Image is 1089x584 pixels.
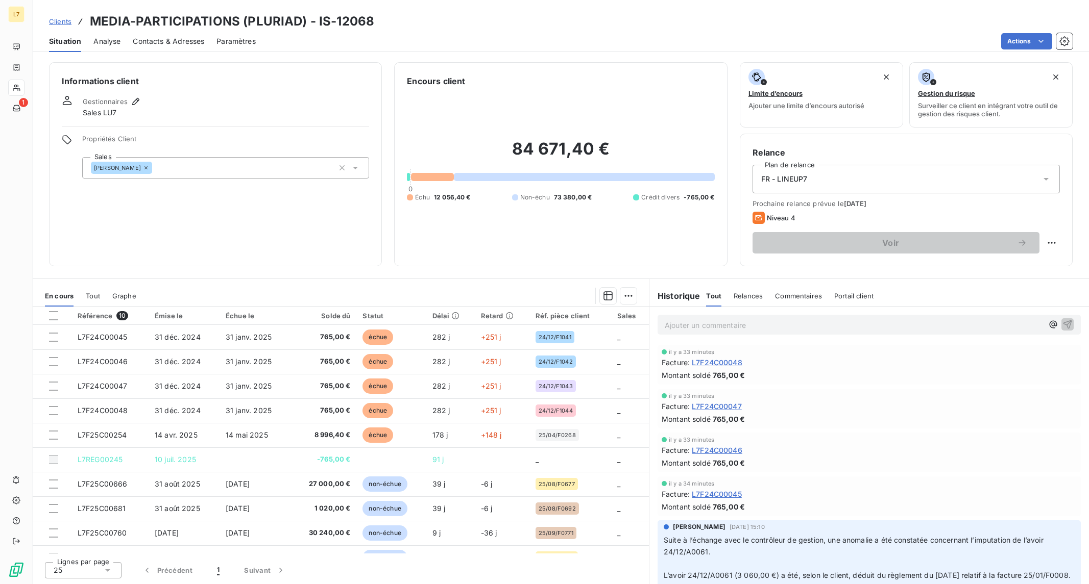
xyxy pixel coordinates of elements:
[297,454,350,465] span: -765,00 €
[78,357,128,366] span: L7F24C00046
[740,62,903,128] button: Limite d’encoursAjouter une limite d’encours autorisé
[133,36,204,46] span: Contacts & Adresses
[226,553,250,562] span: [DATE]
[520,193,550,202] span: Non-échu
[753,199,1060,208] span: Prochaine relance prévue le
[761,174,808,184] span: FR - LINEUP7
[669,393,715,399] span: il y a 33 minutes
[713,370,745,380] span: 765,00 €
[226,357,272,366] span: 31 janv. 2025
[539,505,576,512] span: 25/08/F0692
[662,357,690,368] span: Facture :
[226,504,250,513] span: [DATE]
[539,408,573,414] span: 24/12/F1044
[662,370,711,380] span: Montant soldé
[155,479,200,488] span: 31 août 2025
[432,333,450,341] span: 282 j
[1054,549,1079,574] iframe: Intercom live chat
[692,401,742,412] span: L7F24C00047
[226,333,272,341] span: 31 janv. 2025
[78,553,126,562] span: L7F25C00761
[730,524,765,530] span: [DATE] 15:10
[362,427,393,443] span: échue
[617,406,620,415] span: _
[765,239,1017,247] span: Voir
[94,165,141,171] span: [PERSON_NAME]
[662,501,711,512] span: Montant soldé
[49,17,71,26] span: Clients
[78,504,126,513] span: L7F25C00681
[362,403,393,418] span: échue
[713,501,745,512] span: 765,00 €
[226,528,250,537] span: [DATE]
[54,565,62,575] span: 25
[112,292,136,300] span: Graphe
[216,36,256,46] span: Paramètres
[432,528,441,537] span: 9 j
[481,430,502,439] span: +148 j
[481,528,497,537] span: -36 j
[617,382,620,390] span: _
[617,528,620,537] span: _
[713,458,745,468] span: 765,00 €
[155,553,179,562] span: [DATE]
[617,357,620,366] span: _
[669,437,715,443] span: il y a 33 minutes
[669,480,715,487] span: il y a 34 minutes
[362,476,407,492] span: non-échue
[155,333,201,341] span: 31 déc. 2024
[78,311,142,320] div: Référence
[19,98,28,107] span: 1
[481,333,501,341] span: +251 j
[155,382,201,390] span: 31 déc. 2024
[617,430,620,439] span: _
[407,75,465,87] h6: Encours client
[155,430,198,439] span: 14 avr. 2025
[432,312,469,320] div: Délai
[362,354,393,369] span: échue
[226,479,250,488] span: [DATE]
[83,97,128,106] span: Gestionnaires
[481,479,493,488] span: -6 j
[297,405,350,416] span: 765,00 €
[83,108,116,118] span: Sales LU7
[362,329,393,345] span: échue
[49,16,71,27] a: Clients
[664,536,1046,556] span: Suite à l’échange avec le contrôleur de gestion, une anomalie a été constatée concernant l’imputa...
[834,292,874,300] span: Portail client
[93,36,120,46] span: Analyse
[155,406,201,415] span: 31 déc. 2024
[617,333,620,341] span: _
[481,504,493,513] span: -6 j
[706,292,721,300] span: Tout
[649,290,700,302] h6: Historique
[155,504,200,513] span: 31 août 2025
[918,101,1064,118] span: Surveiller ce client en intégrant votre outil de gestion des risques client.
[362,312,420,320] div: Statut
[432,553,441,562] span: 9 j
[481,406,501,415] span: +251 j
[155,312,213,320] div: Émise le
[8,562,25,578] img: Logo LeanPay
[434,193,471,202] span: 12 056,40 €
[78,382,128,390] span: L7F24C00047
[734,292,763,300] span: Relances
[775,292,822,300] span: Commentaires
[78,455,123,464] span: L7REG00245
[297,503,350,514] span: 1 020,00 €
[86,292,100,300] span: Tout
[90,12,374,31] h3: MEDIA-PARTICIPATIONS (PLURIAD) - IS-12068
[662,414,711,424] span: Montant soldé
[407,139,714,169] h2: 84 671,40 €
[155,357,201,366] span: 31 déc. 2024
[49,36,81,46] span: Situation
[536,455,539,464] span: _
[753,232,1039,253] button: Voir
[82,135,369,149] span: Propriétés Client
[297,332,350,342] span: 765,00 €
[539,481,575,487] span: 25/08/F0677
[432,455,444,464] span: 91 j
[78,430,127,439] span: L7F25C00254
[226,312,284,320] div: Échue le
[692,489,742,499] span: L7F24C00045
